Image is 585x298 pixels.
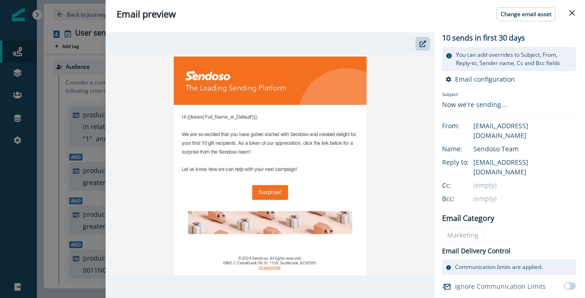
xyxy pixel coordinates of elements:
[455,75,515,83] p: Email configuration
[442,246,510,256] p: Email Delivery Control
[442,91,507,100] p: Subject
[442,180,488,190] div: Cc:
[106,55,435,275] img: email asset unavailable
[473,121,576,140] div: [EMAIL_ADDRESS][DOMAIN_NAME]
[496,7,555,21] button: Change email asset
[455,281,546,291] p: Ignore Communication Limits
[473,180,576,190] div: (empty)
[442,157,488,167] div: Reply to:
[455,263,543,271] p: Communication limits are applied.
[442,194,488,203] div: Bcc:
[117,7,574,21] div: Email preview
[442,100,507,109] div: Now we're sending...
[442,213,494,224] p: Email Category
[446,75,515,83] button: Email configuration
[473,144,576,154] div: Sendoso Team
[442,144,488,154] div: Name:
[442,32,525,43] p: 10 sends in first 30 days
[442,121,488,131] div: From:
[565,6,579,20] button: Close
[473,194,576,203] div: (empty)
[473,157,576,177] div: [EMAIL_ADDRESS][DOMAIN_NAME]
[501,11,551,18] p: Change email asset
[456,51,572,67] p: You can add overrides to Subject, From, Reply-to, Sender name, Cc and Bcc fields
